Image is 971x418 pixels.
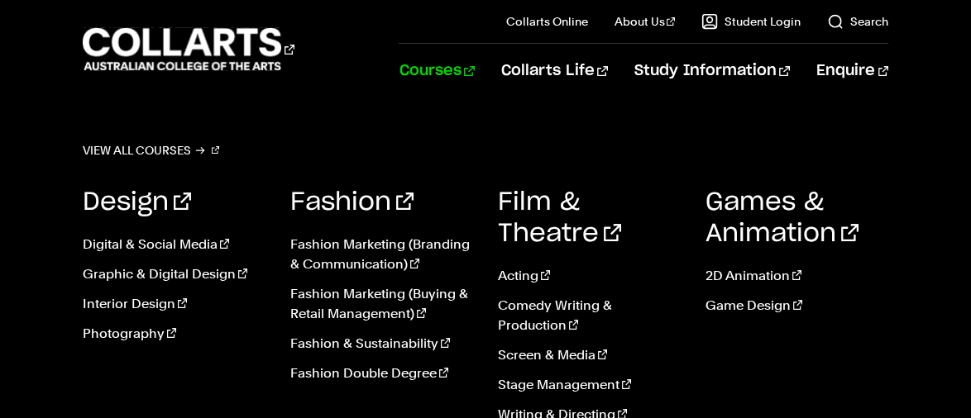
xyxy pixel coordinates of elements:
a: Stage Management [498,375,681,395]
a: View all courses [83,139,220,162]
a: Search [827,13,888,30]
a: Enquire [816,44,888,98]
a: About Us [615,13,676,30]
a: Comedy Writing & Production [498,296,681,335]
a: Study Information [634,44,790,98]
a: Photography [83,324,265,344]
a: Games & Animation [706,190,859,246]
a: Game Design [706,296,888,316]
a: Fashion Marketing (Branding & Communication) [290,235,473,274]
a: Fashion [290,190,414,215]
div: Go to homepage [83,26,294,73]
a: Design [83,190,191,215]
a: Collarts Online [506,13,588,30]
a: Digital & Social Media [83,235,265,254]
a: Fashion Double Degree [290,363,473,383]
a: Student Login [701,13,801,30]
a: Courses [399,44,474,98]
a: Fashion & Sustainability [290,334,473,354]
a: Graphic & Digital Design [83,264,265,284]
a: Film & Theatre [498,190,621,246]
a: 2D Animation [706,266,888,286]
a: Screen & Media [498,345,681,365]
a: Interior Design [83,294,265,314]
a: Acting [498,266,681,286]
a: Fashion Marketing (Buying & Retail Management) [290,284,473,324]
a: Collarts Life [501,44,608,98]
